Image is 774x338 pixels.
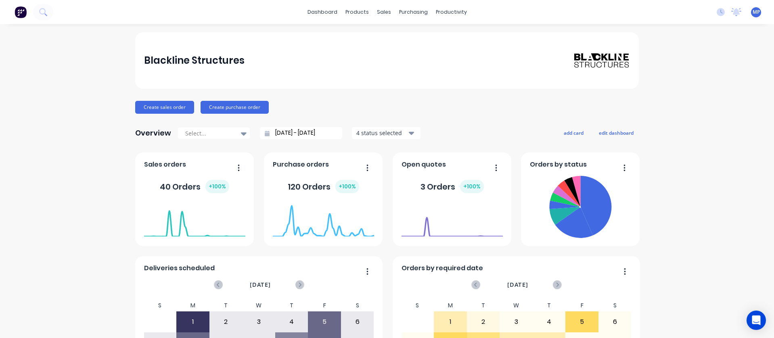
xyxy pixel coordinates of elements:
div: W [500,300,533,311]
button: Create purchase order [201,101,269,114]
div: T [533,300,566,311]
div: T [209,300,243,311]
button: 4 status selected [352,127,420,139]
div: F [308,300,341,311]
div: 5 [308,312,341,332]
div: 3 Orders [420,180,484,193]
span: Sales orders [144,160,186,169]
div: F [565,300,598,311]
a: dashboard [303,6,341,18]
div: 3 [243,312,275,332]
div: 4 [533,312,565,332]
span: Open quotes [402,160,446,169]
div: + 100 % [460,180,484,193]
div: 40 Orders [160,180,229,193]
div: 5 [566,312,598,332]
div: 2 [467,312,500,332]
div: 120 Orders [288,180,359,193]
div: + 100 % [335,180,359,193]
div: purchasing [395,6,432,18]
div: Open Intercom Messenger [747,311,766,330]
div: S [401,300,434,311]
div: M [434,300,467,311]
div: W [242,300,275,311]
span: [DATE] [250,280,271,289]
div: T [275,300,308,311]
div: S [144,300,177,311]
div: S [598,300,632,311]
div: products [341,6,373,18]
div: 2 [210,312,242,332]
button: add card [559,127,589,138]
button: Create sales order [135,101,194,114]
img: Blackline Structures [573,52,630,69]
div: 6 [341,312,374,332]
span: Orders by status [530,160,587,169]
div: + 100 % [205,180,229,193]
div: Blackline Structures [144,52,245,69]
img: Factory [15,6,27,18]
span: [DATE] [507,280,528,289]
div: 4 [276,312,308,332]
div: M [176,300,209,311]
div: sales [373,6,395,18]
div: Overview [135,125,171,141]
div: 3 [500,312,532,332]
span: Orders by required date [402,263,483,273]
div: productivity [432,6,471,18]
div: S [341,300,374,311]
div: 1 [434,312,466,332]
div: T [467,300,500,311]
div: 6 [599,312,631,332]
button: edit dashboard [594,127,639,138]
span: MP [753,8,760,16]
div: 1 [177,312,209,332]
span: Purchase orders [273,160,329,169]
div: 4 status selected [356,129,407,137]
